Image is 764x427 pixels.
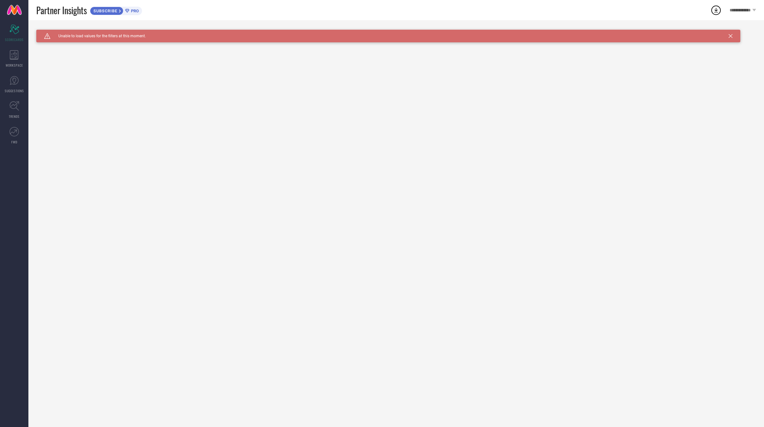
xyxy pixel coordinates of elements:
[90,5,142,15] a: SUBSCRIBEPRO
[710,4,722,16] div: Open download list
[5,88,24,93] span: SUGGESTIONS
[129,9,139,13] span: PRO
[50,34,146,38] span: Unable to load values for the filters at this moment.
[36,30,756,35] div: Unable to load filters at this moment. Please try later.
[5,37,24,42] span: SCORECARDS
[36,4,87,17] span: Partner Insights
[11,140,17,144] span: FWD
[6,63,23,68] span: WORKSPACE
[9,114,20,119] span: TRENDS
[90,9,119,13] span: SUBSCRIBE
